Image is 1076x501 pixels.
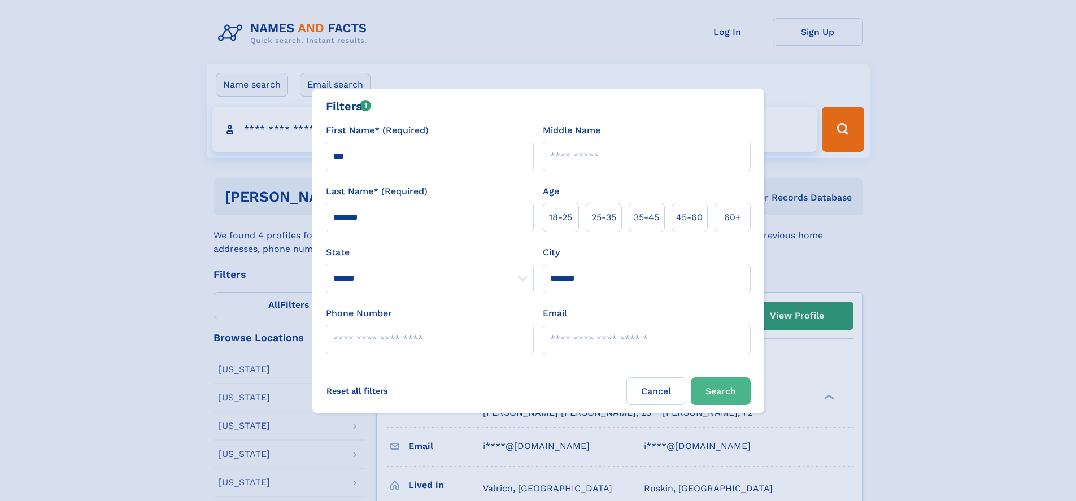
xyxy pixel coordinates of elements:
label: First Name* (Required) [326,124,429,137]
label: City [543,246,560,259]
span: 35‑45 [634,211,659,224]
button: Search [691,377,751,405]
span: 18‑25 [549,211,572,224]
label: Cancel [626,377,686,405]
span: 60+ [724,211,741,224]
span: 45‑60 [676,211,703,224]
span: 25‑35 [591,211,616,224]
label: State [326,246,534,259]
label: Middle Name [543,124,600,137]
label: Reset all filters [319,377,395,404]
label: Age [543,185,559,198]
label: Phone Number [326,307,392,320]
label: Last Name* (Required) [326,185,428,198]
div: Filters [326,98,372,115]
label: Email [543,307,567,320]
